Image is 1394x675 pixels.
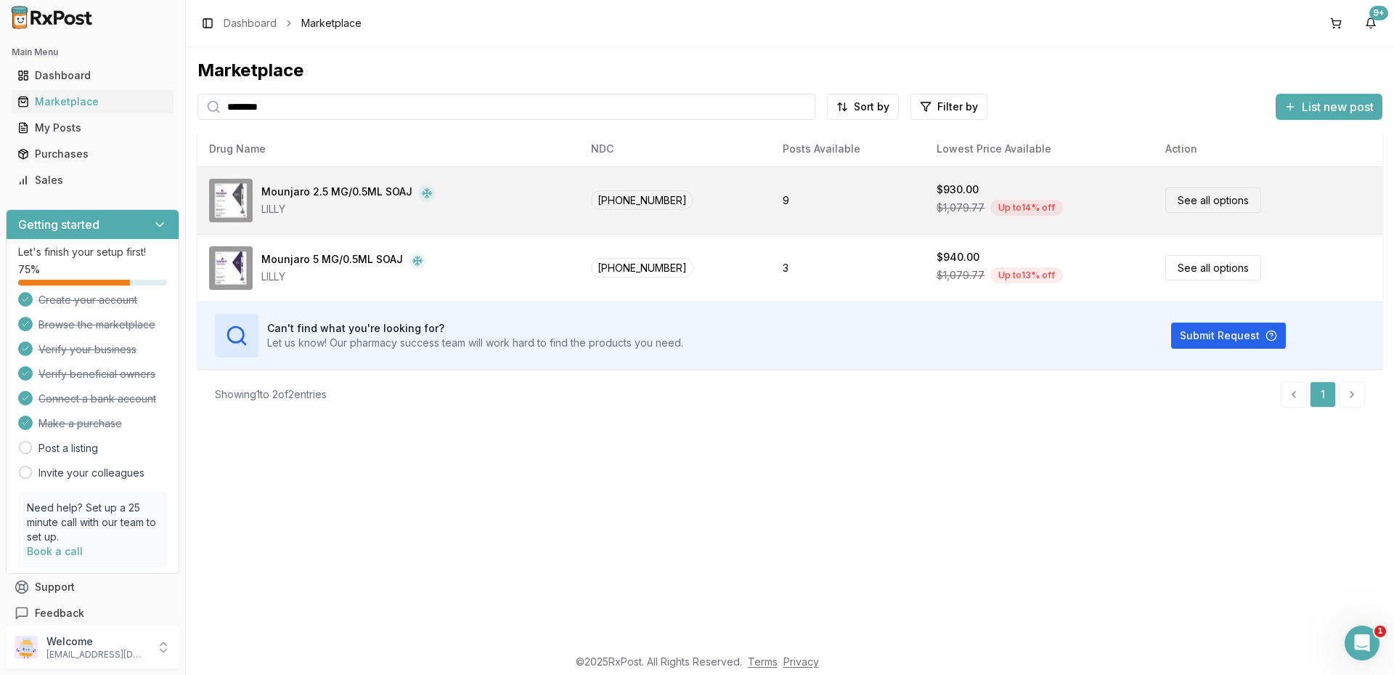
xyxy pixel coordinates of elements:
img: Mounjaro 2.5 MG/0.5ML SOAJ [209,179,253,222]
a: 1 [1310,381,1336,408]
button: Sort by [827,94,899,120]
h2: Main Menu [12,47,174,58]
a: Terms [748,655,778,668]
a: My Posts [12,115,174,141]
th: Posts Available [771,132,925,166]
a: Purchases [12,141,174,167]
button: 9+ [1359,12,1382,35]
th: Drug Name [197,132,579,166]
div: Marketplace [197,59,1382,82]
button: List new post [1276,94,1382,120]
button: Sales [6,169,179,192]
div: Sales [17,173,168,187]
p: Let us know! Our pharmacy success team will work hard to find the products you need. [267,336,683,350]
div: Mounjaro 2.5 MG/0.5ML SOAJ [261,185,412,202]
td: 3 [771,234,925,302]
th: NDC [579,132,771,166]
div: My Posts [17,121,168,135]
a: Dashboard [12,62,174,89]
a: Privacy [783,655,819,668]
div: $940.00 [937,250,979,264]
th: Lowest Price Available [925,132,1154,166]
span: 75 % [18,262,40,277]
span: Make a purchase [38,416,122,431]
button: Dashboard [6,64,179,87]
div: LILLY [261,202,436,217]
p: [EMAIL_ADDRESS][DOMAIN_NAME] [46,649,147,660]
div: Showing 1 to 2 of 2 entries [215,387,327,402]
nav: breadcrumb [224,16,362,31]
a: See all options [1165,187,1261,213]
img: RxPost Logo [6,6,99,29]
span: Sort by [854,100,889,114]
button: Submit Request [1171,323,1286,349]
span: Browse the marketplace [38,318,155,332]
div: LILLY [261,270,426,284]
span: Filter by [937,100,978,114]
div: Purchases [17,147,168,161]
h3: Can't find what you're looking for? [267,321,683,336]
iframe: Intercom live chat [1345,626,1379,660]
button: Purchases [6,142,179,166]
span: Verify your business [38,342,136,357]
th: Action [1154,132,1382,166]
h3: Getting started [18,216,99,233]
a: Invite your colleagues [38,466,144,480]
span: [PHONE_NUMBER] [591,190,693,210]
div: Marketplace [17,94,168,109]
a: Book a call [27,545,83,557]
span: Verify beneficial owners [38,367,155,381]
p: Let's finish your setup first! [18,245,167,259]
button: My Posts [6,116,179,140]
button: Feedback [6,600,179,626]
span: 1 [1374,626,1386,637]
td: 9 [771,166,925,234]
button: Marketplace [6,90,179,113]
img: User avatar [15,636,38,659]
p: Need help? Set up a 25 minute call with our team to set up. [27,501,158,544]
div: 9+ [1369,6,1388,20]
a: List new post [1276,101,1382,116]
span: Marketplace [301,16,362,31]
a: See all options [1165,255,1261,280]
a: Sales [12,167,174,193]
span: $1,079.77 [937,268,985,283]
div: Up to 13 % off [990,267,1063,283]
p: Welcome [46,634,147,649]
div: $930.00 [937,182,979,197]
div: Mounjaro 5 MG/0.5ML SOAJ [261,252,403,270]
a: Dashboard [224,16,277,31]
div: Up to 14 % off [990,200,1063,216]
nav: pagination [1281,381,1365,408]
span: Connect a bank account [38,392,156,406]
button: Filter by [910,94,987,120]
span: Feedback [35,606,84,621]
span: List new post [1302,98,1374,116]
a: Marketplace [12,89,174,115]
span: Create your account [38,293,137,307]
button: Support [6,574,179,600]
a: Post a listing [38,441,98,456]
div: Dashboard [17,68,168,83]
span: [PHONE_NUMBER] [591,258,693,278]
span: $1,079.77 [937,201,985,215]
img: Mounjaro 5 MG/0.5ML SOAJ [209,246,253,290]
